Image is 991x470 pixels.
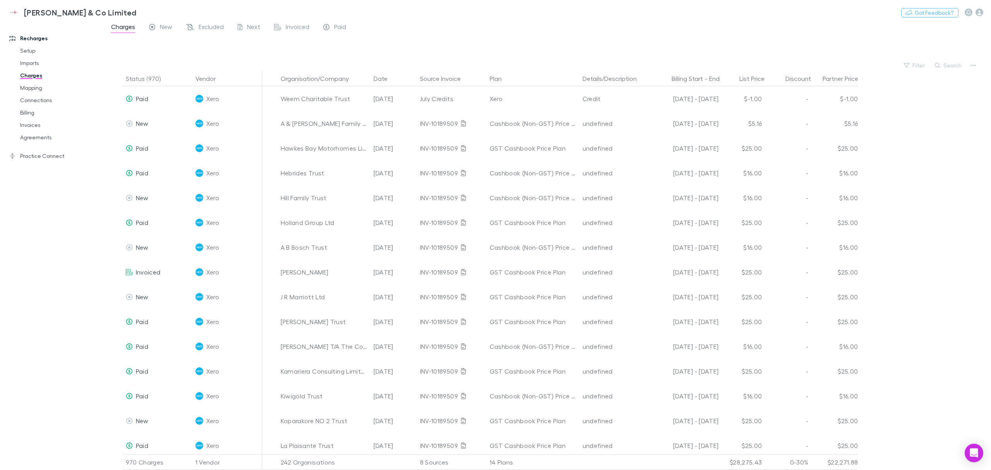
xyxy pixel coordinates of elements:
div: 970 Charges [123,455,192,470]
div: undefined [583,260,646,285]
button: Source Invoice [420,71,470,86]
span: Xero [206,309,219,334]
span: Xero [206,210,219,235]
div: [DATE] [370,161,417,185]
div: 1 Vendor [192,455,262,470]
div: Cashbook (Non-GST) Price Plan [490,384,576,408]
div: $-1.00 [719,86,765,111]
div: - [765,285,812,309]
div: GST Cashbook Price Plan [490,433,576,458]
span: Paid [136,144,148,152]
a: Agreements [12,131,110,144]
div: J R Marriott Ltd [281,285,367,309]
div: [DATE] [370,334,417,359]
div: $16.00 [719,384,765,408]
div: undefined [583,235,646,260]
div: undefined [583,384,646,408]
img: Xero's Logo [195,169,203,177]
img: Xero's Logo [195,392,203,400]
div: Open Intercom Messenger [965,444,983,462]
span: Paid [136,169,148,177]
div: - [765,359,812,384]
button: Details/Description [583,71,646,86]
div: - [765,309,812,334]
span: Xero [206,359,219,384]
span: Paid [136,343,148,350]
div: - [765,260,812,285]
a: [PERSON_NAME] & Co Limited [3,3,141,22]
div: Cashbook (Non-GST) Price Plan [490,334,576,359]
div: - [765,235,812,260]
div: [DATE] - [DATE] [652,260,719,285]
div: Hebrides Trust [281,161,367,185]
span: Xero [206,285,219,309]
div: 8 Sources [417,455,487,470]
div: undefined [583,359,646,384]
div: undefined [583,408,646,433]
span: New [136,120,149,127]
div: undefined [583,285,646,309]
div: $25.00 [812,136,858,161]
span: Xero [206,161,219,185]
div: $16.00 [812,384,858,408]
div: undefined [583,210,646,235]
div: GST Cashbook Price Plan [490,136,576,161]
span: New [136,293,149,300]
span: Invoiced [136,268,161,276]
img: Xero's Logo [195,194,203,202]
div: INV-10189509 [420,185,483,210]
div: [DATE] - [DATE] [652,334,719,359]
div: Cashbook (Non-GST) Price Plan [490,235,576,260]
div: [DATE] - [DATE] [652,86,719,111]
span: Excluded [199,23,224,33]
div: $25.00 [719,408,765,433]
div: - [765,86,812,111]
div: $25.00 [812,285,858,309]
div: July Credits [420,86,483,111]
img: Xero's Logo [195,144,203,152]
div: Cashbook (Non-GST) Price Plan [490,161,576,185]
img: Xero's Logo [195,442,203,449]
span: New [136,417,149,424]
div: [DATE] [370,384,417,408]
div: INV-10189509 [420,111,483,136]
div: Koparakore NO 2 Trust [281,408,367,433]
div: - [765,433,812,458]
div: $16.00 [719,235,765,260]
div: $25.00 [812,309,858,334]
h3: [PERSON_NAME] & Co Limited [24,8,137,17]
a: Setup [12,45,110,57]
span: Xero [206,111,219,136]
div: [DATE] - [DATE] [652,285,719,309]
div: 0-30% [765,455,812,470]
button: Vendor [195,71,225,86]
div: undefined [583,136,646,161]
a: Mapping [12,82,110,94]
div: Hill Family Trust [281,185,367,210]
div: INV-10189509 [420,285,483,309]
button: Filter [900,61,929,70]
div: [DATE] - [DATE] [652,384,719,408]
div: GST Cashbook Price Plan [490,359,576,384]
button: Date [374,71,397,86]
span: Xero [206,334,219,359]
div: [DATE] [370,111,417,136]
img: Xero's Logo [195,367,203,375]
div: $25.00 [719,136,765,161]
div: - [765,210,812,235]
span: New [136,194,149,201]
a: Charges [12,69,110,82]
div: - [765,334,812,359]
a: Connections [12,94,110,106]
div: undefined [583,111,646,136]
div: $16.00 [719,334,765,359]
div: $28,275.43 [719,455,765,470]
div: $25.00 [812,408,858,433]
img: Xero's Logo [195,244,203,251]
span: Next [247,23,260,33]
img: Xero's Logo [195,343,203,350]
div: GST Cashbook Price Plan [490,309,576,334]
a: Practice Connect [2,150,110,162]
img: Xero's Logo [195,417,203,425]
div: A B Bosch Trust [281,235,367,260]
